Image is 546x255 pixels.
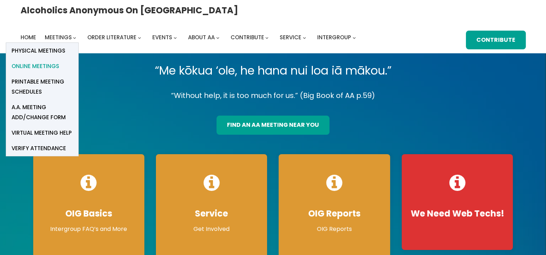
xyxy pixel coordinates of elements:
[466,31,526,50] a: Contribute
[12,46,65,56] span: Physical Meetings
[265,36,268,39] button: Contribute submenu
[12,128,72,138] span: Virtual Meeting Help
[163,225,260,233] p: Get Involved
[6,74,78,99] a: Printable Meeting Schedules
[45,33,72,41] span: Meetings
[409,208,506,219] h4: We Need Web Techs!
[231,32,264,42] a: Contribute
[231,33,264,41] span: Contribute
[87,33,136,41] span: Order Literature
[12,102,73,122] span: A.A. Meeting Add/Change Form
[21,33,36,41] span: Home
[152,32,172,42] a: Events
[317,32,351,42] a: Intergroup
[6,140,78,156] a: verify attendance
[40,208,137,219] h4: OIG Basics
[280,32,301,42] a: Service
[6,58,78,74] a: Online Meetings
[286,225,383,233] p: OIG Reports
[303,36,306,39] button: Service submenu
[27,89,519,102] p: “Without help, it is too much for us.” (Big Book of AA p.59)
[188,33,215,41] span: About AA
[353,36,356,39] button: Intergroup submenu
[152,33,172,41] span: Events
[188,32,215,42] a: About AA
[317,33,351,41] span: Intergroup
[73,36,76,39] button: Meetings submenu
[138,36,141,39] button: Order Literature submenu
[6,99,78,125] a: A.A. Meeting Add/Change Form
[6,43,78,58] a: Physical Meetings
[27,61,519,81] p: “Me kōkua ‘ole, he hana nui loa iā mākou.”
[12,143,66,153] span: verify attendance
[40,225,137,233] p: Intergroup FAQ’s and More
[174,36,177,39] button: Events submenu
[286,208,383,219] h4: OIG Reports
[21,3,238,18] a: Alcoholics Anonymous on [GEOGRAPHIC_DATA]
[12,77,73,97] span: Printable Meeting Schedules
[163,208,260,219] h4: Service
[217,116,329,135] a: find an aa meeting near you
[21,32,36,42] a: Home
[12,61,59,71] span: Online Meetings
[216,36,219,39] button: About AA submenu
[45,32,72,42] a: Meetings
[6,125,78,140] a: Virtual Meeting Help
[21,32,358,42] nav: Intergroup
[280,33,301,41] span: Service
